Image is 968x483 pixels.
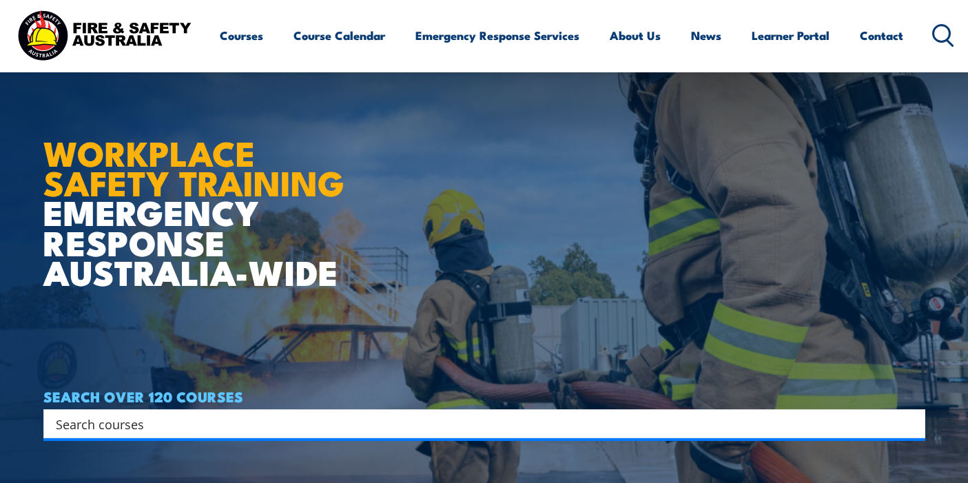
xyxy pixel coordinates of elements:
[610,17,661,54] a: About Us
[901,414,920,433] button: Search magnifier button
[415,17,579,54] a: Emergency Response Services
[56,413,895,434] input: Search input
[752,17,830,54] a: Learner Portal
[43,389,925,404] h4: SEARCH OVER 120 COURSES
[43,125,344,208] strong: WORKPLACE SAFETY TRAINING
[294,17,385,54] a: Course Calendar
[220,17,263,54] a: Courses
[860,17,903,54] a: Contact
[691,17,721,54] a: News
[43,103,380,286] h1: EMERGENCY RESPONSE AUSTRALIA-WIDE
[59,414,898,433] form: Search form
